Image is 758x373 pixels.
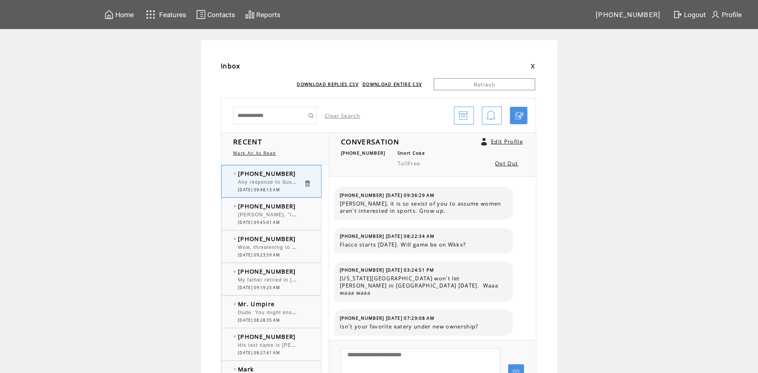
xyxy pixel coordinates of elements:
span: [PHONE_NUMBER] [DATE] 03:24:51 PM [340,267,434,273]
a: Reports [244,8,282,21]
span: [PHONE_NUMBER] [238,267,296,275]
span: Wow, threatening to kill somebody. Absolutely terrible [238,243,379,251]
span: [DATE] 08:28:35 AM [238,318,280,323]
span: Home [115,11,134,19]
span: Profile [722,11,742,19]
img: bulletEmpty.png [234,173,236,175]
span: Mark [238,365,254,373]
span: TollFree [398,160,421,167]
img: contacts.svg [196,10,206,19]
span: [PHONE_NUMBER] [DATE] 08:22:34 AM [340,233,435,239]
span: Logout [684,11,706,19]
span: [DATE] 09:48:13 AM [238,187,280,192]
img: exit.svg [673,10,682,19]
span: [DATE] 09:45:01 AM [238,220,280,225]
span: Any response to Suspension Bridge editorial? How did Bridge bar get permission to eat up part of ... [238,177,528,185]
img: bulletEmpty.png [234,368,236,370]
img: bulletEmpty.png [234,205,236,207]
a: Click to edit user profile [481,138,487,146]
img: profile.svg [711,10,720,19]
a: Logout [672,8,709,21]
a: Profile [709,8,743,21]
span: [PHONE_NUMBER] [238,202,296,210]
span: [PERSON_NAME], it is so sexist of you to assume women aren't interested in sports. Grow up. [340,200,507,214]
a: Home [103,8,135,21]
img: features.svg [144,8,158,21]
span: Contacts [207,11,235,19]
span: CONVERSATION [341,137,399,146]
img: bulletEmpty.png [234,270,236,272]
a: Edit Profile [491,138,523,145]
span: [DATE] 09:19:25 AM [238,285,280,290]
span: [PHONE_NUMBER] [238,169,296,177]
a: DOWNLOAD REPLIES CSV [297,82,359,87]
a: Opt Out [495,160,518,167]
span: Isn't your favorite eatery under new ownership? [340,323,507,330]
span: [DATE] 08:27:41 AM [238,350,280,356]
span: His last name is [PERSON_NAME] [238,340,328,348]
img: chart.svg [245,10,255,19]
span: [PHONE_NUMBER] [341,150,386,156]
a: Mark All As Read [233,150,276,156]
span: Features [159,11,186,19]
img: bell.png [486,107,496,125]
img: archive.png [458,107,468,125]
a: Click to delete these messgaes [304,180,311,187]
input: Submit [305,107,317,124]
span: Short Code [398,150,425,156]
span: [US_STATE][GEOGRAPHIC_DATA] won't let [PERSON_NAME] in [GEOGRAPHIC_DATA] [DATE]. Waaa waaa waaa [340,275,507,296]
img: bulletEmpty.png [234,336,236,338]
span: [PHONE_NUMBER] [DATE] 07:29:08 AM [340,315,435,321]
span: Inbox [221,62,240,70]
span: [PHONE_NUMBER] [DATE] 09:36:29 AM [340,192,435,198]
a: Click to start a chat with mobile number by SMS [510,107,528,124]
span: Reports [256,11,281,19]
a: Refresh [434,78,535,90]
img: home.svg [104,10,114,19]
span: [PERSON_NAME], "impetus" . [PERSON_NAME], "you da man". [238,210,405,218]
span: [PHONE_NUMBER] [238,332,296,340]
a: Clear Search [325,112,360,119]
span: [PHONE_NUMBER] [596,11,661,19]
a: Features [142,7,187,22]
span: [DATE] 09:23:59 AM [238,253,280,258]
span: [PHONE_NUMBER] [238,235,296,243]
span: My father retired in [DATE] and passed [DATE] after 50 years at the paper...I'm one of the 12 [238,275,482,283]
img: bulletEmpty.png [234,238,236,240]
span: Flacco starts [DATE]. Will game be on Wkkx? [340,241,507,248]
span: RECENT [233,137,262,146]
span: Mr. Umpire [238,300,275,308]
a: DOWNLOAD ENTIRE CSV [362,82,422,87]
img: bulletEmpty.png [234,303,236,305]
a: Contacts [195,8,236,21]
